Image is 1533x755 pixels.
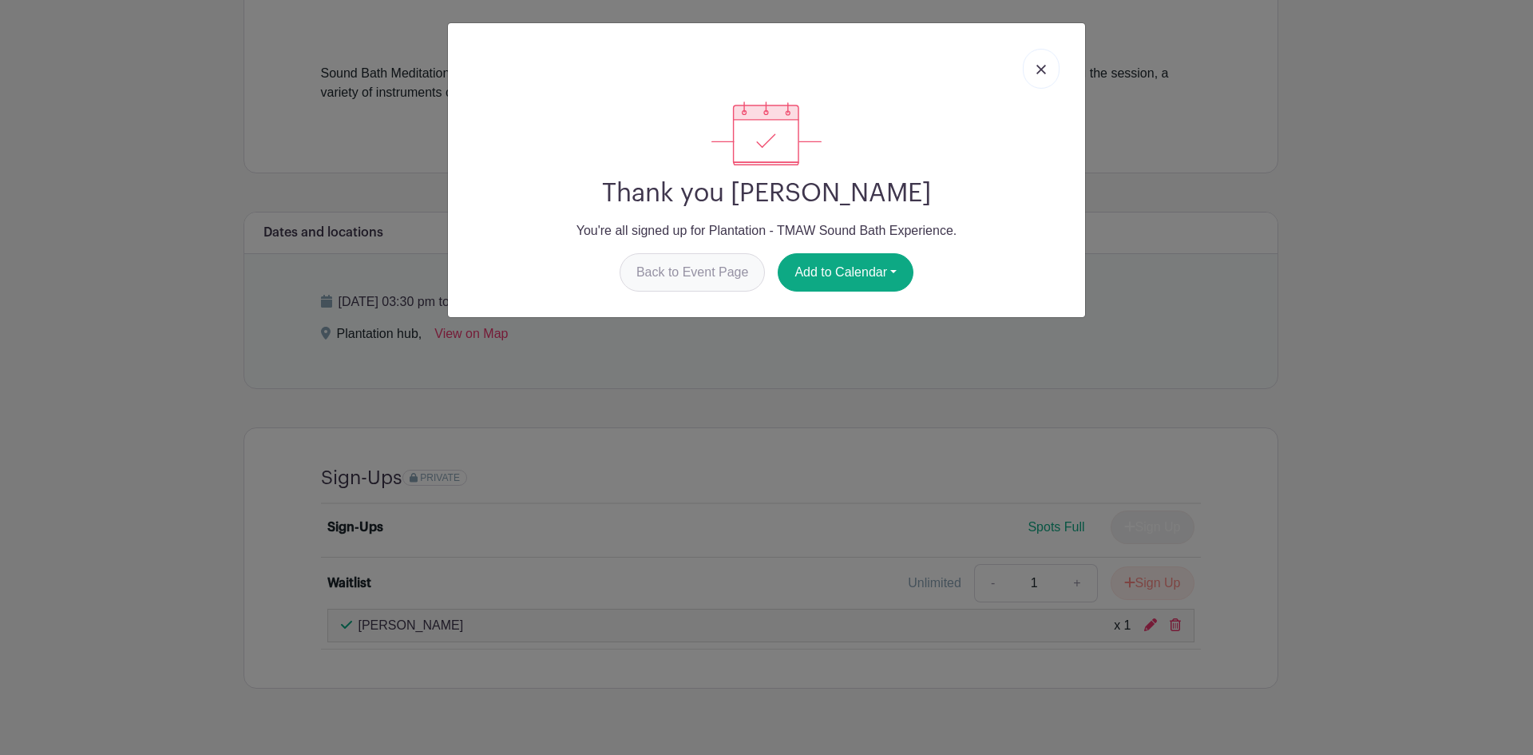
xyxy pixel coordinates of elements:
[711,101,822,165] img: signup_complete-c468d5dda3e2740ee63a24cb0ba0d3ce5d8a4ecd24259e683200fb1569d990c8.svg
[620,253,766,292] a: Back to Event Page
[778,253,913,292] button: Add to Calendar
[461,221,1072,240] p: You're all signed up for Plantation - TMAW Sound Bath Experience.
[1036,65,1046,74] img: close_button-5f87c8562297e5c2d7936805f587ecaba9071eb48480494691a3f1689db116b3.svg
[461,178,1072,209] h2: Thank you [PERSON_NAME]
